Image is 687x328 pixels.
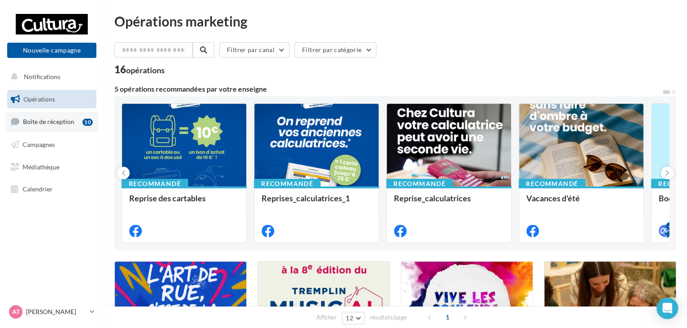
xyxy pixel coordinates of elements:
[262,194,371,212] div: Reprises_calculatrices_1
[440,310,455,324] span: 1
[519,179,585,189] div: Recommandé
[370,313,407,322] span: résultats/page
[23,185,53,193] span: Calendrier
[656,297,678,319] div: Open Intercom Messenger
[5,158,98,177] a: Médiathèque
[294,42,376,58] button: Filtrer par catégorie
[346,315,353,322] span: 12
[526,194,636,212] div: Vacances d'été
[23,163,59,170] span: Médiathèque
[23,118,74,125] span: Boîte de réception
[7,43,96,58] button: Nouvelle campagne
[122,179,188,189] div: Recommandé
[129,194,239,212] div: Reprise des cartables
[114,85,662,93] div: 5 opérations recommandées par votre enseigne
[219,42,289,58] button: Filtrer par canal
[24,73,60,80] span: Notifications
[114,14,676,28] div: Opérations marketing
[666,222,674,230] div: 4
[82,119,93,126] div: 10
[316,313,337,322] span: Afficher
[114,65,165,75] div: 16
[26,307,86,316] p: [PERSON_NAME]
[126,66,165,74] div: opérations
[5,112,98,131] a: Boîte de réception10
[394,194,504,212] div: Reprise_calculatrices
[12,307,20,316] span: AT
[23,141,55,148] span: Campagnes
[386,179,453,189] div: Recommandé
[342,312,365,324] button: 12
[5,135,98,154] a: Campagnes
[5,90,98,109] a: Opérations
[7,303,96,320] a: AT [PERSON_NAME]
[5,180,98,199] a: Calendrier
[23,95,55,103] span: Opérations
[5,67,95,86] button: Notifications
[254,179,321,189] div: Recommandé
